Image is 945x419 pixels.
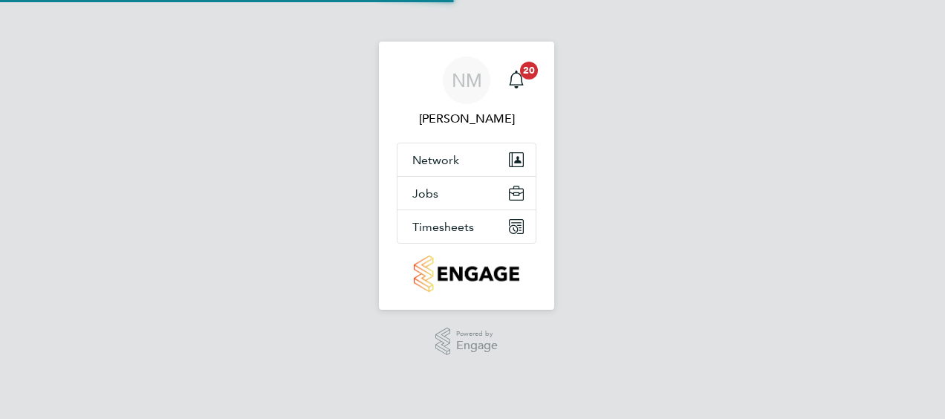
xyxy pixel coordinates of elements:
a: 20 [501,56,531,104]
img: countryside-properties-logo-retina.png [414,256,519,292]
a: Powered byEngage [435,328,499,356]
span: Engage [456,340,498,352]
span: NM [452,71,482,90]
span: Powered by [456,328,498,340]
button: Timesheets [397,210,536,243]
a: NM[PERSON_NAME] [397,56,536,128]
button: Jobs [397,177,536,209]
a: Go to home page [397,256,536,292]
nav: Main navigation [379,42,554,310]
span: 20 [520,62,538,79]
button: Network [397,143,536,176]
span: Jobs [412,186,438,201]
span: Network [412,153,459,167]
span: Nick Murphy [397,110,536,128]
span: Timesheets [412,220,474,234]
